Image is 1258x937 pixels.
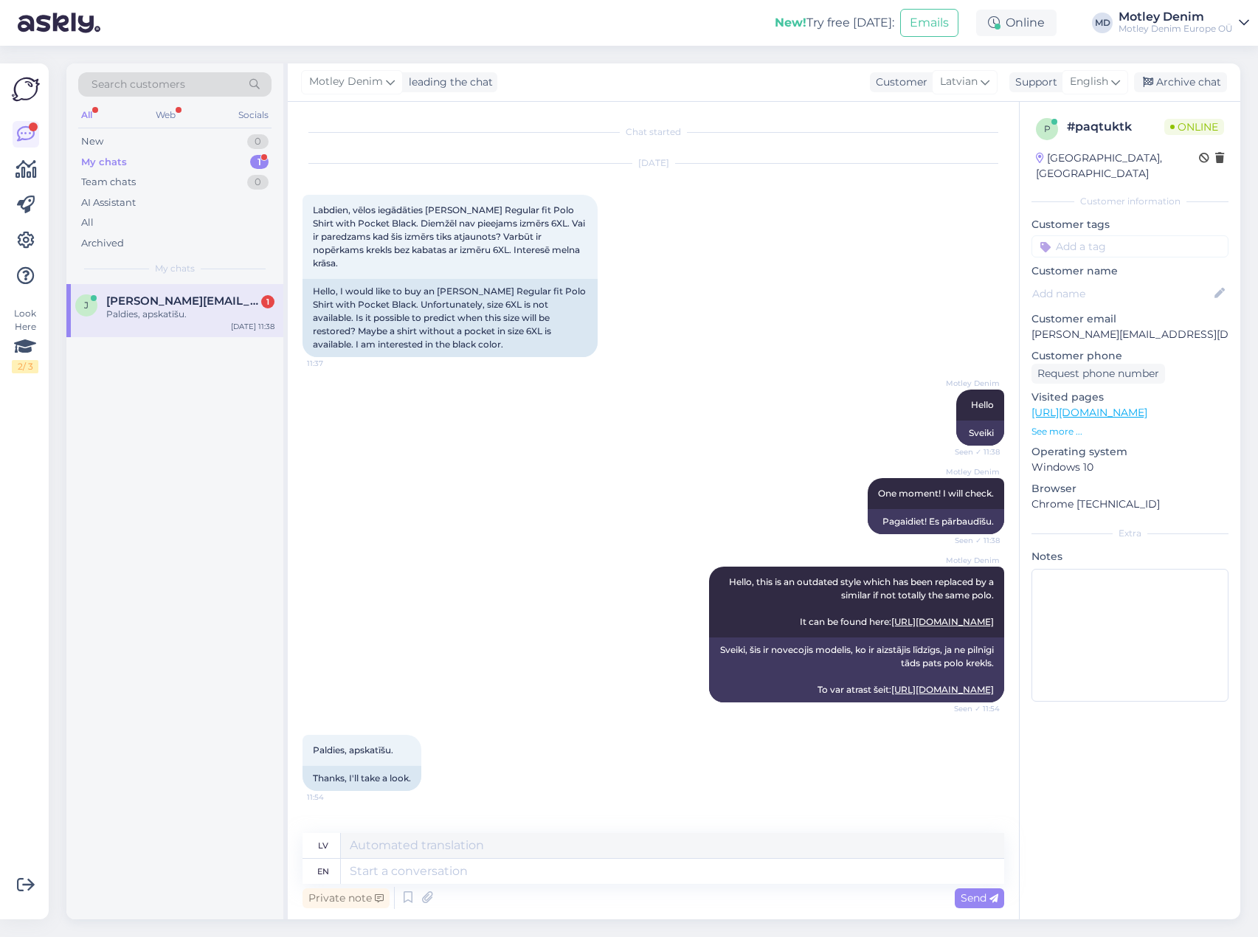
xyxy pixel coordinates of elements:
span: p [1044,123,1051,134]
div: 1 [250,155,269,170]
div: All [81,215,94,230]
span: Search customers [91,77,185,92]
div: AI Assistant [81,196,136,210]
div: en [317,859,329,884]
a: Motley DenimMotley Denim Europe OÜ [1119,11,1249,35]
span: Labdien, vēlos iegādāties [PERSON_NAME] Regular fit Polo Shirt with Pocket Black. Diemžēl nav pie... [313,204,587,269]
p: Customer email [1031,311,1228,327]
p: Notes [1031,549,1228,564]
div: Team chats [81,175,136,190]
p: Browser [1031,481,1228,497]
div: Hello, I would like to buy an [PERSON_NAME] Regular fit Polo Shirt with Pocket Black. Unfortunate... [303,279,598,357]
p: See more ... [1031,425,1228,438]
span: Seen ✓ 11:38 [944,446,1000,457]
div: Customer information [1031,195,1228,208]
p: Operating system [1031,444,1228,460]
span: Seen ✓ 11:54 [944,703,1000,714]
p: [PERSON_NAME][EMAIL_ADDRESS][DOMAIN_NAME] [1031,327,1228,342]
span: Latvian [940,74,978,90]
p: Chrome [TECHNICAL_ID] [1031,497,1228,512]
span: Motley Denim [944,466,1000,477]
input: Add a tag [1031,235,1228,257]
span: 11:54 [307,792,362,803]
div: Socials [235,106,272,125]
span: Hello [971,399,994,410]
span: Hello, this is an outdated style which has been replaced by a similar if not totally the same pol... [729,576,996,627]
span: Online [1164,119,1224,135]
div: 0 [247,175,269,190]
div: Sveiki [956,421,1004,446]
div: MD [1092,13,1113,33]
div: Sveiki, šis ir novecojis modelis, ko ir aizstājis līdzīgs, ja ne pilnīgi tāds pats polo krekls. T... [709,637,1004,702]
b: New! [775,15,806,30]
div: leading the chat [403,75,493,90]
div: Pagaidiet! Es pārbaudīšu. [868,509,1004,534]
input: Add name [1032,286,1212,302]
span: Paldies, apskatīšu. [313,744,393,756]
div: Request phone number [1031,364,1165,384]
div: Try free [DATE]: [775,14,894,32]
span: Motley Denim [944,378,1000,389]
a: [URL][DOMAIN_NAME] [1031,406,1147,419]
div: 1 [261,295,274,308]
div: My chats [81,155,127,170]
span: Motley Denim [309,74,383,90]
div: Extra [1031,527,1228,540]
div: All [78,106,95,125]
div: New [81,134,103,149]
div: Private note [303,888,390,908]
div: [DATE] 11:38 [231,321,274,332]
span: juris@apollo.lv [106,294,260,308]
div: Support [1009,75,1057,90]
span: Motley Denim [944,555,1000,566]
p: Customer tags [1031,217,1228,232]
div: Web [153,106,179,125]
div: Online [976,10,1057,36]
span: Send [961,891,998,905]
div: Look Here [12,307,38,373]
div: Motley Denim [1119,11,1233,23]
span: English [1070,74,1108,90]
a: [URL][DOMAIN_NAME] [891,616,994,627]
p: Customer phone [1031,348,1228,364]
span: Seen ✓ 11:38 [944,535,1000,546]
div: 0 [247,134,269,149]
div: Customer [870,75,927,90]
div: # paqtuktk [1067,118,1164,136]
div: Motley Denim Europe OÜ [1119,23,1233,35]
span: j [84,300,89,311]
div: [GEOGRAPHIC_DATA], [GEOGRAPHIC_DATA] [1036,151,1199,181]
p: Visited pages [1031,390,1228,405]
span: One moment! I will check. [878,488,994,499]
div: Archived [81,236,124,251]
div: Thanks, I'll take a look. [303,766,421,791]
div: Archive chat [1134,72,1227,92]
span: My chats [155,262,195,275]
div: [DATE] [303,156,1004,170]
img: Askly Logo [12,75,40,103]
button: Emails [900,9,958,37]
div: lv [318,833,328,858]
div: 2 / 3 [12,360,38,373]
p: Customer name [1031,263,1228,279]
p: Windows 10 [1031,460,1228,475]
span: 11:37 [307,358,362,369]
div: Chat started [303,125,1004,139]
a: [URL][DOMAIN_NAME] [891,684,994,695]
div: Paldies, apskatīšu. [106,308,274,321]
